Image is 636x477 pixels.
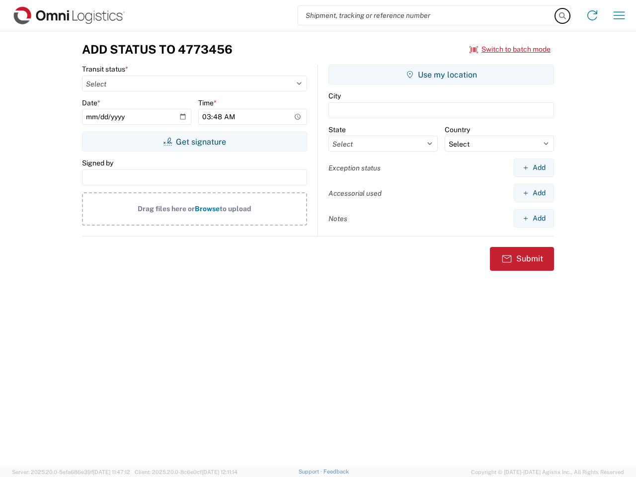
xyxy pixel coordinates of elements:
[198,98,217,107] label: Time
[299,469,323,475] a: Support
[328,163,381,172] label: Exception status
[323,469,349,475] a: Feedback
[138,205,195,213] span: Drag files here or
[82,159,113,167] label: Signed by
[445,125,470,134] label: Country
[514,159,554,177] button: Add
[220,205,251,213] span: to upload
[328,65,554,84] button: Use my location
[328,189,382,198] label: Accessorial used
[328,125,346,134] label: State
[490,247,554,271] button: Submit
[202,469,238,475] span: [DATE] 12:11:14
[328,214,347,223] label: Notes
[82,132,307,152] button: Get signature
[328,91,341,100] label: City
[82,98,100,107] label: Date
[93,469,130,475] span: [DATE] 11:47:12
[12,469,130,475] span: Server: 2025.20.0-5efa686e39f
[82,65,128,74] label: Transit status
[514,184,554,202] button: Add
[135,469,238,475] span: Client: 2025.20.0-8c6e0cf
[471,468,624,477] span: Copyright © [DATE]-[DATE] Agistix Inc., All Rights Reserved
[514,209,554,228] button: Add
[470,41,551,58] button: Switch to batch mode
[195,205,220,213] span: Browse
[298,6,556,25] input: Shipment, tracking or reference number
[82,42,233,57] h3: Add Status to 4773456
